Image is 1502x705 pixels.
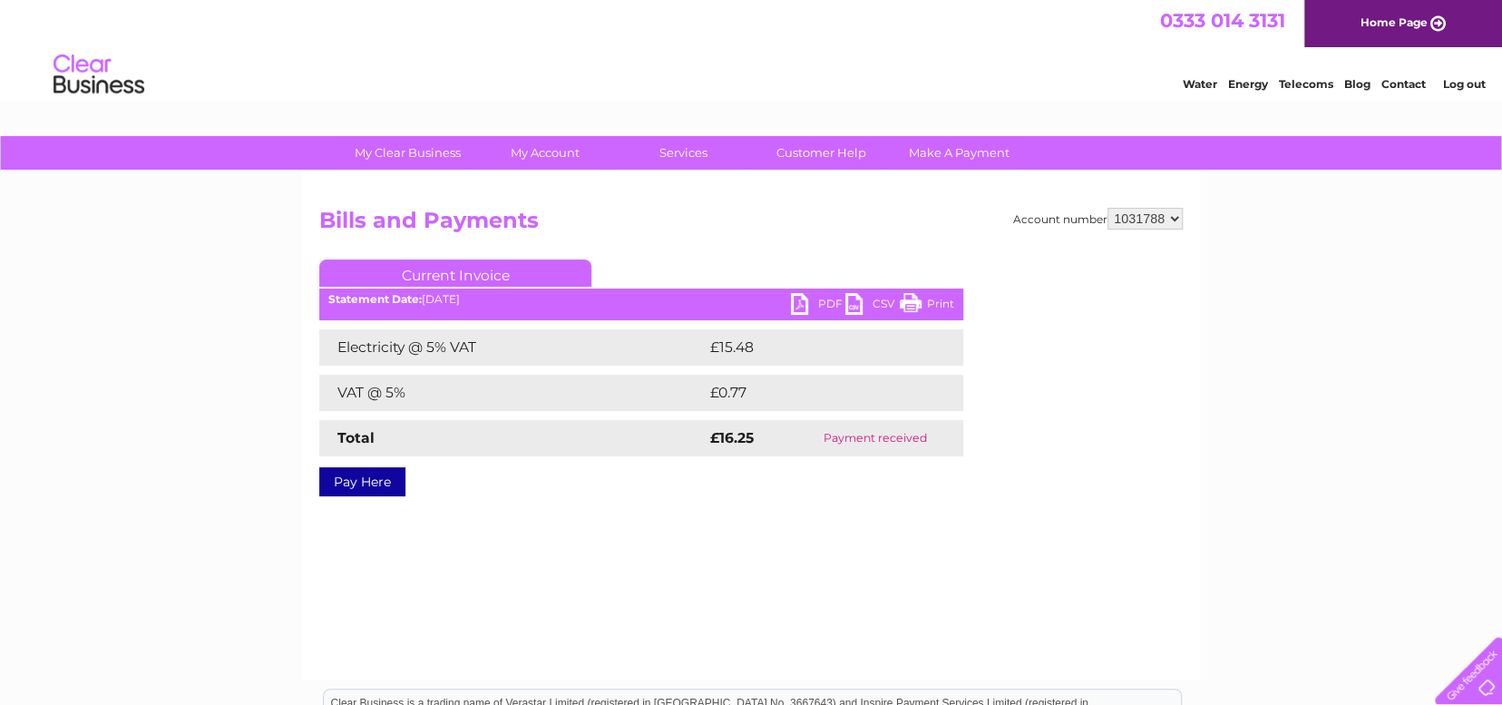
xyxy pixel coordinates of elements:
strong: £16.25 [710,429,754,446]
a: Services [609,136,758,170]
b: Statement Date: [328,292,422,306]
a: Pay Here [319,467,405,496]
a: Water [1183,77,1217,91]
a: Energy [1228,77,1268,91]
a: Current Invoice [319,259,591,287]
td: VAT @ 5% [319,375,706,411]
td: Payment received [788,420,964,456]
div: Clear Business is a trading name of Verastar Limited (registered in [GEOGRAPHIC_DATA] No. 3667643... [324,10,1181,88]
a: Customer Help [746,136,896,170]
a: Telecoms [1279,77,1333,91]
a: Blog [1344,77,1370,91]
a: CSV [845,293,900,319]
a: PDF [791,293,845,319]
h2: Bills and Payments [319,208,1183,242]
td: Electricity @ 5% VAT [319,329,706,366]
td: £0.77 [706,375,921,411]
a: Contact [1381,77,1426,91]
div: Account number [1013,208,1183,230]
td: £15.48 [706,329,925,366]
a: 0333 014 3131 [1160,9,1285,32]
a: Print [900,293,954,319]
strong: Total [337,429,375,446]
div: [DATE] [319,293,963,306]
img: logo.png [53,47,145,103]
a: Log out [1442,77,1485,91]
a: Make A Payment [884,136,1034,170]
a: My Clear Business [333,136,483,170]
a: My Account [471,136,620,170]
